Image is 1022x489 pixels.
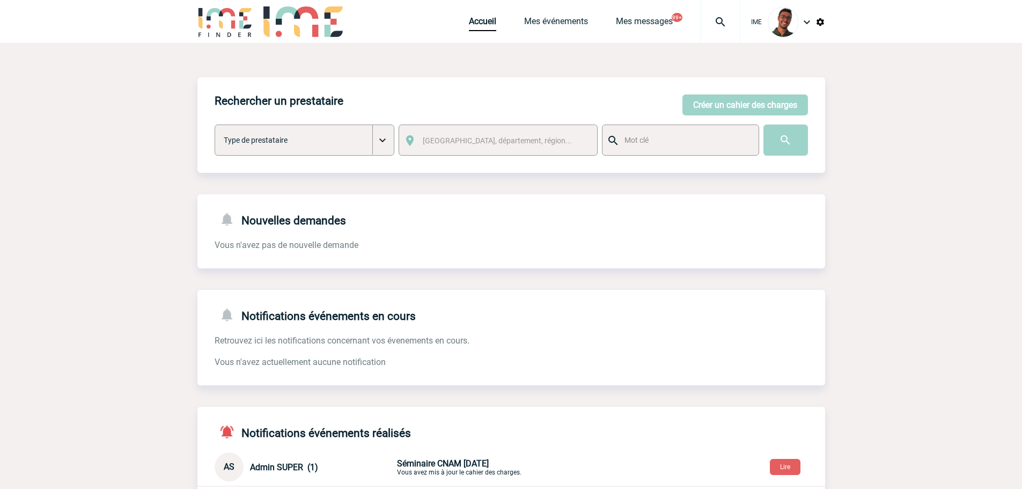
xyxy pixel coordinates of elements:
[763,125,808,156] input: Submit
[672,13,682,22] button: 99+
[219,424,241,440] img: notifications-active-24-px-r.png
[397,458,489,469] span: Séminaire CNAM [DATE]
[215,424,411,440] h4: Notifications événements réalisés
[616,16,673,31] a: Mes messages
[524,16,588,31] a: Mes événements
[215,240,358,250] span: Vous n'avez pas de nouvelle demande
[250,462,318,472] span: Admin SUPER (1)
[197,6,253,37] img: IME-Finder
[219,307,241,323] img: notifications-24-px-g.png
[215,461,649,471] a: AS Admin SUPER (1) Séminaire CNAM [DATE]Vous avez mis à jour le cahier des charges.
[215,452,825,481] div: Conversation privée : Client - Agence
[469,16,496,31] a: Accueil
[215,357,386,367] span: Vous n'avez actuellement aucune notification
[770,459,800,475] button: Lire
[215,307,416,323] h4: Notifications événements en cours
[423,136,572,145] span: [GEOGRAPHIC_DATA], département, région...
[761,461,809,471] a: Lire
[215,335,469,346] span: Retrouvez ici les notifications concernant vos évenements en cours.
[751,18,762,26] span: IME
[622,133,749,147] input: Mot clé
[224,462,234,472] span: AS
[215,94,343,107] h4: Rechercher un prestataire
[768,7,798,37] img: 124970-0.jpg
[397,458,649,476] p: Vous avez mis à jour le cahier des charges.
[219,211,241,227] img: notifications-24-px-g.png
[215,211,346,227] h4: Nouvelles demandes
